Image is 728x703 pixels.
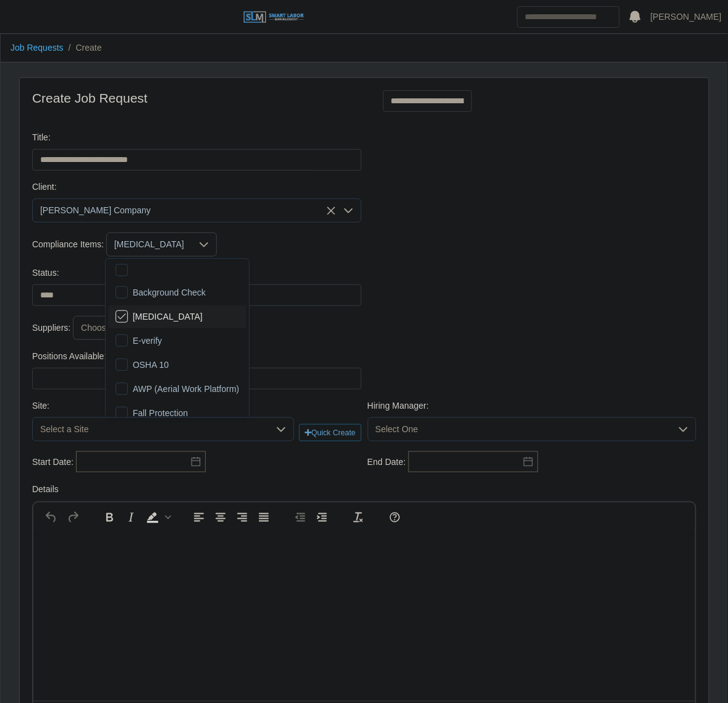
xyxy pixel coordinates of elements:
label: Compliance Items: [32,238,104,251]
button: Redo [62,509,83,526]
button: Increase indent [311,509,332,526]
ul: Option List [106,279,249,427]
div: Background color Black [142,509,173,526]
span: AWP (Aerial Work Platform) [133,383,239,396]
span: [MEDICAL_DATA] [133,310,203,323]
button: Align right [232,509,253,526]
li: Background Check [108,281,247,304]
button: Align center [210,509,231,526]
li: OSHA 10 [108,354,247,377]
button: Quick Create [299,424,361,441]
button: Align left [188,509,210,526]
button: Decrease indent [290,509,311,526]
div: [MEDICAL_DATA] [107,233,192,256]
div: Choose Suppliers [74,317,157,339]
button: Clear formatting [348,509,369,526]
button: Justify [253,509,274,526]
li: Fall Protection [108,402,247,425]
h4: Create Job Request [32,90,355,106]
label: Hiring Manager: [368,399,430,412]
span: Fall Protection [133,407,188,420]
a: [PERSON_NAME] [651,11,722,23]
li: Create [64,41,102,54]
label: Status: [32,266,59,279]
button: Bold [99,509,120,526]
span: Select a Site [33,418,269,441]
label: Details [32,484,59,496]
span: Lee Company [33,199,336,222]
button: Help [384,509,405,526]
label: Title: [32,131,51,144]
span: OSHA 10 [133,359,169,372]
a: Job Requests [11,43,64,53]
label: Client: [32,181,57,194]
button: Italic [121,509,142,526]
button: Undo [41,509,62,526]
label: Start Date: [32,456,74,469]
li: Drug Screen [108,305,247,328]
input: Search [517,6,620,28]
span: Background Check [133,286,206,299]
label: Suppliers: [32,322,70,334]
span: E-verify [133,334,162,347]
iframe: Rich Text Area [33,532,695,701]
label: Positions Available: [32,350,106,363]
li: AWP (Aerial Work Platform) [108,378,247,401]
label: End Date: [368,456,406,469]
li: E-verify [108,330,247,352]
span: Select One [368,418,672,441]
label: Site: [32,399,49,412]
img: SLM Logo [243,11,305,24]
